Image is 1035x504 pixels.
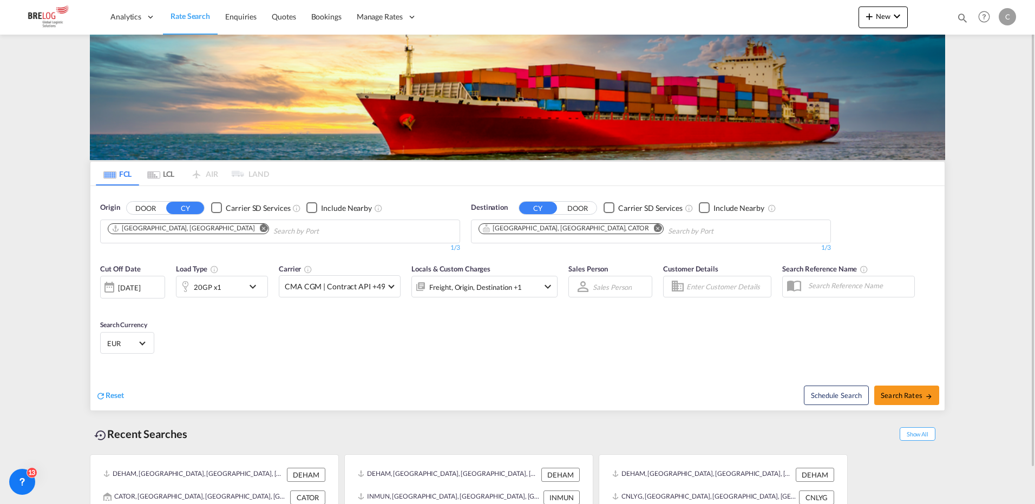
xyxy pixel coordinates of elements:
span: EUR [107,339,137,348]
span: Sales Person [568,264,608,273]
div: Press delete to remove this chip. [482,224,651,233]
input: Chips input. [668,223,771,240]
div: Carrier SD Services [226,203,290,214]
button: CY [519,202,557,214]
span: Cut Off Date [100,264,141,273]
span: Manage Rates [357,11,403,22]
md-icon: icon-refresh [96,391,106,401]
md-icon: icon-information-outline [210,265,219,274]
span: Search Currency [100,321,147,329]
div: c [999,8,1016,25]
span: Search Reference Name [782,264,868,273]
div: icon-magnify [957,12,968,28]
img: LCL+%26+FCL+BACKGROUND.png [90,35,945,160]
div: Include Nearby [713,203,764,214]
md-icon: Unchecked: Ignores neighbouring ports when fetching rates.Checked : Includes neighbouring ports w... [768,204,776,213]
span: Destination [471,202,508,213]
md-checkbox: Checkbox No Ink [699,202,764,214]
button: icon-plus 400-fgNewicon-chevron-down [859,6,908,28]
span: New [863,12,903,21]
span: Help [975,8,993,26]
md-checkbox: Checkbox No Ink [211,202,290,214]
md-icon: icon-arrow-right [925,393,933,400]
md-icon: icon-backup-restore [94,429,107,442]
md-checkbox: Checkbox No Ink [306,202,372,214]
span: Reset [106,390,124,400]
md-tab-item: LCL [139,162,182,185]
md-icon: icon-chevron-down [246,280,265,293]
div: Freight Origin Destination Factory Stuffing [429,280,522,295]
div: DEHAM, Hamburg, Germany, Western Europe, Europe [103,468,284,482]
span: CMA CGM | Contract API +49 [285,281,385,292]
md-icon: Unchecked: Search for CY (Container Yard) services for all selected carriers.Checked : Search for... [292,204,301,213]
input: Search Reference Name [803,277,914,294]
div: icon-refreshReset [96,390,124,402]
md-chips-wrap: Chips container. Use arrow keys to select chips. [106,220,381,240]
span: Quotes [272,12,296,21]
div: Help [975,8,999,27]
button: CY [166,202,204,214]
md-icon: Unchecked: Ignores neighbouring ports when fetching rates.Checked : Includes neighbouring ports w... [374,204,383,213]
div: Include Nearby [321,203,372,214]
button: DOOR [127,202,165,214]
md-chips-wrap: Chips container. Use arrow keys to select chips. [477,220,775,240]
img: daae70a0ee2511ecb27c1fb462fa6191.png [16,5,89,29]
span: Rate Search [171,11,210,21]
span: Load Type [176,264,219,273]
div: DEHAM, Hamburg, Germany, Western Europe, Europe [612,468,793,482]
input: Chips input. [273,223,376,240]
button: Search Ratesicon-arrow-right [874,386,939,405]
span: Origin [100,202,120,213]
span: Analytics [110,11,141,22]
input: Enter Customer Details [686,278,768,295]
span: Show All [900,427,935,441]
md-checkbox: Checkbox No Ink [604,202,683,214]
div: 20GP x1icon-chevron-down [176,276,268,297]
button: Remove [252,224,268,235]
div: 1/3 [100,243,460,253]
span: Bookings [311,12,342,21]
md-icon: icon-chevron-down [541,280,554,293]
md-select: Select Currency: € EUREuro [106,335,148,351]
md-pagination-wrapper: Use the left and right arrow keys to navigate between tabs [96,162,269,185]
div: DEHAM [287,468,325,482]
div: Carrier SD Services [618,203,683,214]
md-icon: Unchecked: Search for CY (Container Yard) services for all selected carriers.Checked : Search for... [685,204,693,213]
div: Freight Origin Destination Factory Stuffingicon-chevron-down [411,276,558,297]
div: Press delete to remove this chip. [112,224,257,233]
button: Remove [647,224,663,235]
div: 20GP x1 [194,280,221,295]
div: OriginDOOR CY Checkbox No InkUnchecked: Search for CY (Container Yard) services for all selected ... [90,186,945,410]
div: 1/3 [471,243,831,253]
md-datepicker: Select [100,297,108,312]
div: DEHAM, Hamburg, Germany, Western Europe, Europe [358,468,539,482]
md-icon: Your search will be saved by the below given name [860,265,868,274]
md-icon: icon-plus 400-fg [863,10,876,23]
div: DEHAM [541,468,580,482]
div: DEHAM [796,468,834,482]
span: Search Rates [881,391,933,400]
div: [DATE] [100,276,165,299]
span: Customer Details [663,264,718,273]
span: Locals & Custom Charges [411,264,490,273]
button: Note: By default Schedule search will only considerorigin ports, destination ports and cut off da... [804,386,869,405]
div: Hamburg, DEHAM [112,224,254,233]
div: [DATE] [118,283,140,293]
span: Enquiries [225,12,257,21]
md-icon: icon-chevron-down [890,10,903,23]
div: Toronto, ON, CATOR [482,224,649,233]
md-select: Sales Person [592,279,633,295]
md-icon: icon-magnify [957,12,968,24]
md-tab-item: FCL [96,162,139,185]
md-icon: The selected Trucker/Carrierwill be displayed in the rate results If the rates are from another f... [304,265,312,274]
button: DOOR [559,202,597,214]
span: Carrier [279,264,312,273]
div: Recent Searches [90,422,192,446]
